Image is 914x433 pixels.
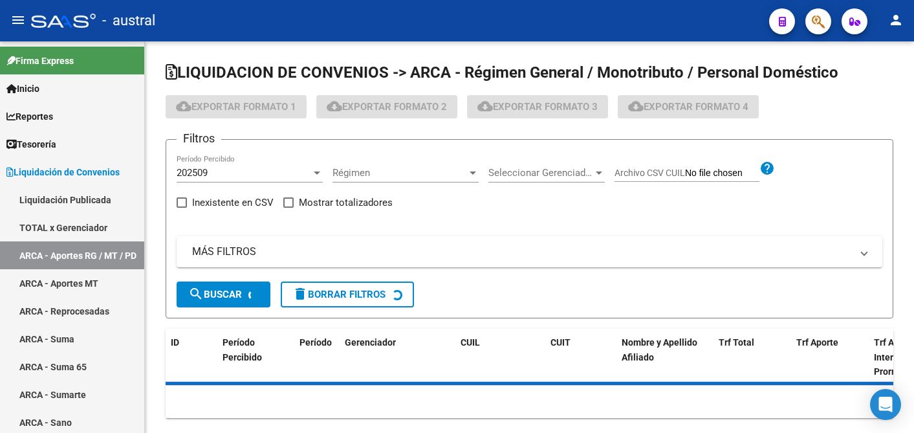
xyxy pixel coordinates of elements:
[616,329,713,386] datatable-header-cell: Nombre y Apellido Afiliado
[327,98,342,114] mat-icon: cloud_download
[759,161,775,176] mat-icon: help
[332,167,467,179] span: Régimen
[192,195,274,210] span: Inexistente en CSV
[345,337,396,348] span: Gerenciador
[171,337,179,348] span: ID
[176,98,191,114] mat-icon: cloud_download
[177,167,208,179] span: 202509
[6,165,120,179] span: Liquidación de Convenios
[550,337,571,348] span: CUIT
[467,95,608,118] button: Exportar Formato 3
[316,95,457,118] button: Exportar Formato 2
[545,329,616,386] datatable-header-cell: CUIT
[6,54,74,68] span: Firma Express
[488,167,593,179] span: Seleccionar Gerenciador
[622,337,697,362] span: Nombre y Apellido Afiliado
[217,329,276,386] datatable-header-cell: Período Percibido
[6,82,39,96] span: Inicio
[719,337,754,348] span: Trf Total
[791,329,869,386] datatable-header-cell: Trf Aporte
[292,289,386,300] span: Borrar Filtros
[615,168,685,178] span: Archivo CSV CUIL
[713,329,791,386] datatable-header-cell: Trf Total
[299,195,393,210] span: Mostrar totalizadores
[327,101,447,113] span: Exportar Formato 2
[281,282,414,307] button: Borrar Filtros
[166,95,307,118] button: Exportar Formato 1
[102,6,155,35] span: - austral
[166,329,217,386] datatable-header-cell: ID
[618,95,759,118] button: Exportar Formato 4
[176,101,296,113] span: Exportar Formato 1
[6,109,53,124] span: Reportes
[6,137,56,151] span: Tesorería
[188,286,204,302] mat-icon: search
[796,337,838,348] span: Trf Aporte
[177,282,270,307] button: Buscar
[461,337,480,348] span: CUIL
[888,12,904,28] mat-icon: person
[192,245,851,259] mat-panel-title: MÁS FILTROS
[177,236,882,267] mat-expansion-panel-header: MÁS FILTROS
[685,168,759,179] input: Archivo CSV CUIL
[477,101,598,113] span: Exportar Formato 3
[294,329,340,386] datatable-header-cell: Período
[292,286,308,302] mat-icon: delete
[455,329,527,386] datatable-header-cell: CUIL
[299,337,332,348] span: Período
[166,63,838,82] span: LIQUIDACION DE CONVENIOS -> ARCA - Régimen General / Monotributo / Personal Doméstico
[223,337,262,362] span: Período Percibido
[870,389,901,420] div: Open Intercom Messenger
[477,98,493,114] mat-icon: cloud_download
[10,12,26,28] mat-icon: menu
[628,101,748,113] span: Exportar Formato 4
[188,289,242,300] span: Buscar
[340,329,437,386] datatable-header-cell: Gerenciador
[177,129,221,148] h3: Filtros
[628,98,644,114] mat-icon: cloud_download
